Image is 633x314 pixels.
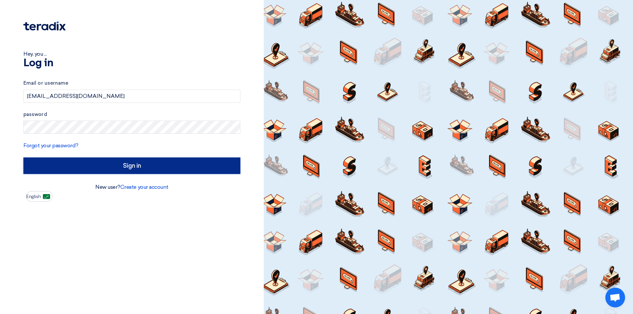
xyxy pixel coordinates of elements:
[23,157,240,174] input: Sign in
[23,142,78,149] a: Forgot your password?
[120,184,168,190] a: Create your account
[23,21,66,31] img: Teradix logo
[23,80,68,86] font: Email or username
[95,184,120,190] font: New user?
[23,90,240,103] input: Enter your business email or username
[26,191,52,202] button: English
[23,111,47,117] font: password
[23,58,53,69] font: Log in
[23,51,46,57] font: Hey, you ...
[605,288,625,307] div: Open chat
[43,194,50,199] img: ar-AR.png
[26,194,41,199] font: English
